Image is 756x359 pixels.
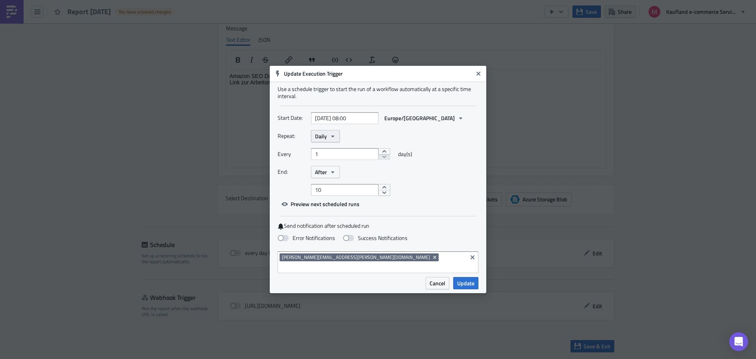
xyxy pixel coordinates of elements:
[432,253,439,261] button: Remove Tag
[315,132,327,140] span: Daily
[311,112,378,124] input: YYYY-MM-DD HH:mm
[282,254,430,260] span: [PERSON_NAME][EMAIL_ADDRESS][PERSON_NAME][DOMAIN_NAME]
[3,3,376,16] p: Amazon SEO Dashboard Link zur Arbeitsmappe: [URL][DOMAIN_NAME] :seolicious:
[378,190,390,196] button: decrement
[378,184,390,190] button: increment
[729,332,748,351] div: Open Intercom Messenger
[291,200,359,208] span: Preview next scheduled runs
[398,148,412,160] span: day(s)
[457,279,474,287] span: Update
[343,234,408,242] label: Success Notifications
[278,234,335,242] label: Error Notifications
[311,130,340,142] button: Daily
[311,166,340,178] button: After
[453,277,478,289] button: Update
[380,112,468,124] button: Europe/[GEOGRAPHIC_DATA]
[278,86,478,100] div: Use a schedule trigger to start the run of a workflow automatically at a specific time interval.
[315,168,327,176] span: After
[472,68,484,80] button: Close
[278,148,307,160] label: Every
[278,166,307,178] label: End:
[378,154,390,160] button: decrement
[468,253,477,262] button: Clear selected items
[430,279,445,287] span: Cancel
[426,277,449,289] button: Cancel
[3,3,376,16] body: Rich Text Area. Press ALT-0 for help.
[378,148,390,154] button: increment
[278,130,307,142] label: Repeat:
[278,222,478,230] label: Send notification after scheduled run
[284,70,473,77] h6: Update Execution Trigger
[278,198,363,210] button: Preview next scheduled runs
[278,112,307,124] label: Start Date:
[384,114,455,122] span: Europe/[GEOGRAPHIC_DATA]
